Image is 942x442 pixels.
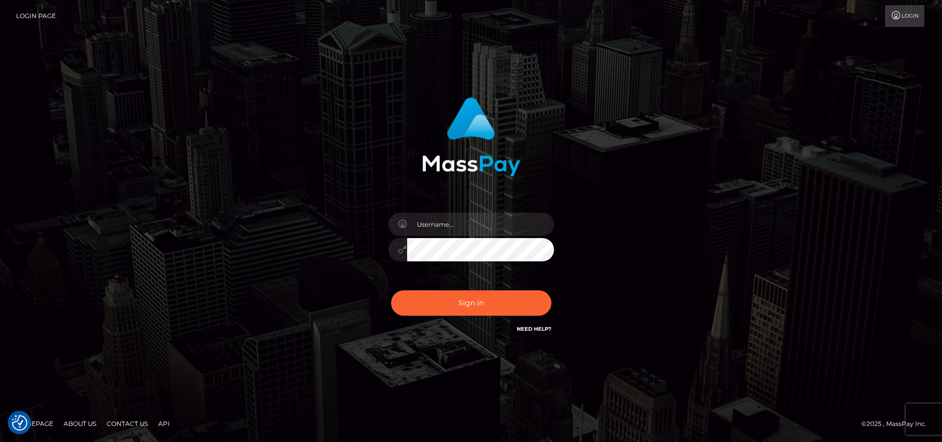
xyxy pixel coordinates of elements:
a: Login Page [16,5,56,27]
button: Consent Preferences [12,415,27,431]
button: Sign in [391,290,551,316]
div: © 2025 , MassPay Inc. [861,418,934,430]
a: Login [885,5,924,27]
img: Revisit consent button [12,415,27,431]
a: Contact Us [102,416,152,432]
input: Username... [407,213,554,236]
img: MassPay Login [422,97,520,176]
a: Homepage [11,416,57,432]
a: About Us [59,416,100,432]
a: API [154,416,174,432]
a: Need Help? [517,326,551,332]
